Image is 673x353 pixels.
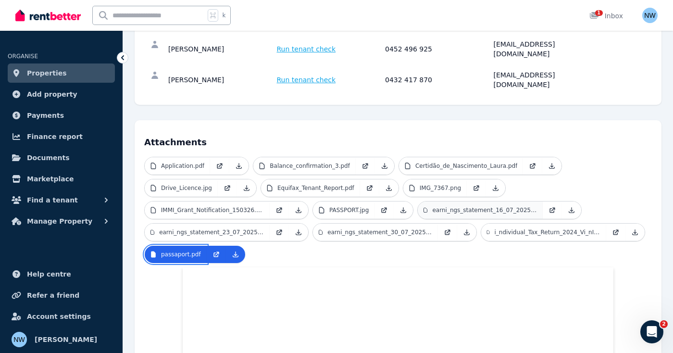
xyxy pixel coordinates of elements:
p: earni_ngs_statement_23_07_2025_6564601.pdf [159,228,264,236]
a: Finance report [8,127,115,146]
span: Marketplace [27,173,74,185]
a: Open in new Tab [207,246,226,263]
button: Manage Property [8,212,115,231]
a: Download Attachment [562,202,581,219]
a: Download Attachment [289,224,308,241]
a: Open in new Tab [270,224,289,241]
a: earni_ngs_statement_23_07_2025_6564601.pdf [145,224,270,241]
p: IMMI_Grant_Notification_150326.pdf [161,206,264,214]
img: RentBetter [15,8,81,23]
a: Open in new Tab [543,202,562,219]
p: IMG_7367.png [420,184,461,192]
span: 2 [660,320,668,328]
a: earni_ngs_statement_30_07_2025_6619208.pdf [313,224,438,241]
p: Balance_confirmation_3.pdf [270,162,350,170]
a: Payments [8,106,115,125]
a: Drive_Licence.jpg [145,179,218,197]
p: Certidão_de_Nascimento_Laura.pdf [415,162,518,170]
div: [EMAIL_ADDRESS][DOMAIN_NAME] [494,70,599,89]
span: Run tenant check [277,44,336,54]
a: Application.pdf [145,157,210,175]
a: Download Attachment [486,179,505,197]
a: Download Attachment [457,224,476,241]
a: Download Attachment [542,157,561,175]
p: i_ndividual_Tax_Return_2024_Vi_nICIUS_BENEVIDES_KOHN.pdf [494,228,600,236]
span: Refer a friend [27,290,79,301]
a: Download Attachment [375,157,394,175]
a: Open in new Tab [210,157,229,175]
p: passaport.pdf [161,251,201,258]
a: Download Attachment [379,179,399,197]
a: Download Attachment [229,157,249,175]
a: i_ndividual_Tax_Return_2024_Vi_nICIUS_BENEVIDES_KOHN.pdf [481,224,606,241]
a: Download Attachment [394,202,413,219]
span: [PERSON_NAME] [35,334,97,345]
a: Documents [8,148,115,167]
div: 0432 417 870 [385,70,491,89]
a: IMG_7367.png [403,179,467,197]
p: PASSPORT.jpg [329,206,369,214]
p: earni_ngs_statement_30_07_2025_6619208.pdf [327,228,432,236]
iframe: Intercom live chat [640,320,663,343]
span: Payments [27,110,64,121]
a: PASSPORT.jpg [313,202,374,219]
a: Add property [8,85,115,104]
a: Properties [8,63,115,83]
a: Download Attachment [625,224,645,241]
span: Account settings [27,311,91,322]
a: Open in new Tab [374,202,394,219]
span: Properties [27,67,67,79]
a: Download Attachment [237,179,256,197]
a: Account settings [8,307,115,326]
a: Download Attachment [289,202,308,219]
span: 1 [595,10,603,16]
a: Open in new Tab [356,157,375,175]
img: Nicole Welch [642,8,658,23]
a: Open in new Tab [467,179,486,197]
a: Download Attachment [226,246,245,263]
a: Open in new Tab [438,224,457,241]
a: IMMI_Grant_Notification_150326.pdf [145,202,270,219]
p: Application.pdf [161,162,204,170]
a: Open in new Tab [606,224,625,241]
a: Open in new Tab [218,179,237,197]
span: k [222,12,225,19]
a: Help centre [8,265,115,284]
span: Help centre [27,268,71,280]
span: Run tenant check [277,75,336,85]
button: Find a tenant [8,190,115,210]
a: Certidão_de_Nascimento_Laura.pdf [399,157,523,175]
div: [PERSON_NAME] [168,39,274,59]
span: Add property [27,88,77,100]
p: Equifax_Tenant_Report.pdf [277,184,354,192]
span: ORGANISE [8,53,38,60]
p: earni_ngs_statement_16_07_2025_6506945.pdf [432,206,537,214]
div: [PERSON_NAME] [168,70,274,89]
a: Balance_confirmation_3.pdf [253,157,356,175]
p: Drive_Licence.jpg [161,184,212,192]
span: Documents [27,152,70,164]
div: Inbox [589,11,623,21]
h4: Attachments [144,130,652,149]
a: Open in new Tab [360,179,379,197]
a: earni_ngs_statement_16_07_2025_6506945.pdf [418,202,543,219]
span: Finance report [27,131,83,142]
a: Marketplace [8,169,115,189]
a: Equifax_Tenant_Report.pdf [261,179,360,197]
span: Find a tenant [27,194,78,206]
a: Refer a friend [8,286,115,305]
div: [EMAIL_ADDRESS][DOMAIN_NAME] [494,39,599,59]
span: Manage Property [27,215,92,227]
a: Open in new Tab [270,202,289,219]
img: Nicole Welch [12,332,27,347]
div: 0452 496 925 [385,39,491,59]
a: passaport.pdf [145,246,207,263]
a: Open in new Tab [523,157,542,175]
